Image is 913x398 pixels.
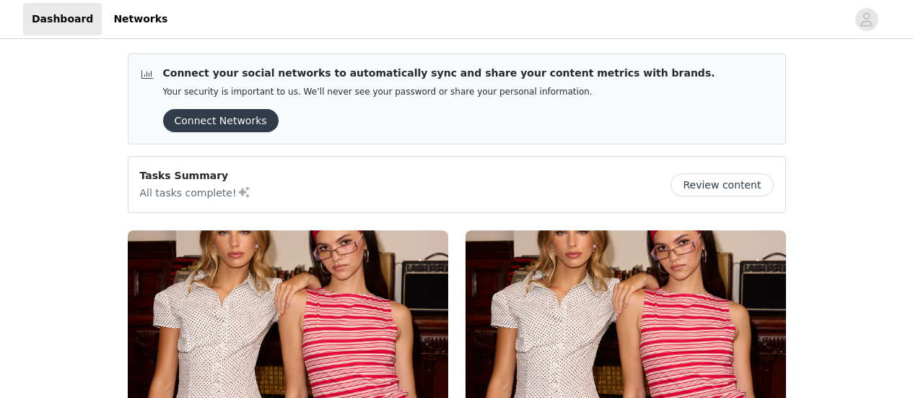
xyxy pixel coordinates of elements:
[23,3,102,35] a: Dashboard
[163,66,715,81] p: Connect your social networks to automatically sync and share your content metrics with brands.
[140,168,251,183] p: Tasks Summary
[140,183,251,201] p: All tasks complete!
[860,8,873,31] div: avatar
[105,3,176,35] a: Networks
[163,87,715,98] p: Your security is important to us. We’ll never see your password or share your personal information.
[163,109,279,132] button: Connect Networks
[670,173,773,196] button: Review content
